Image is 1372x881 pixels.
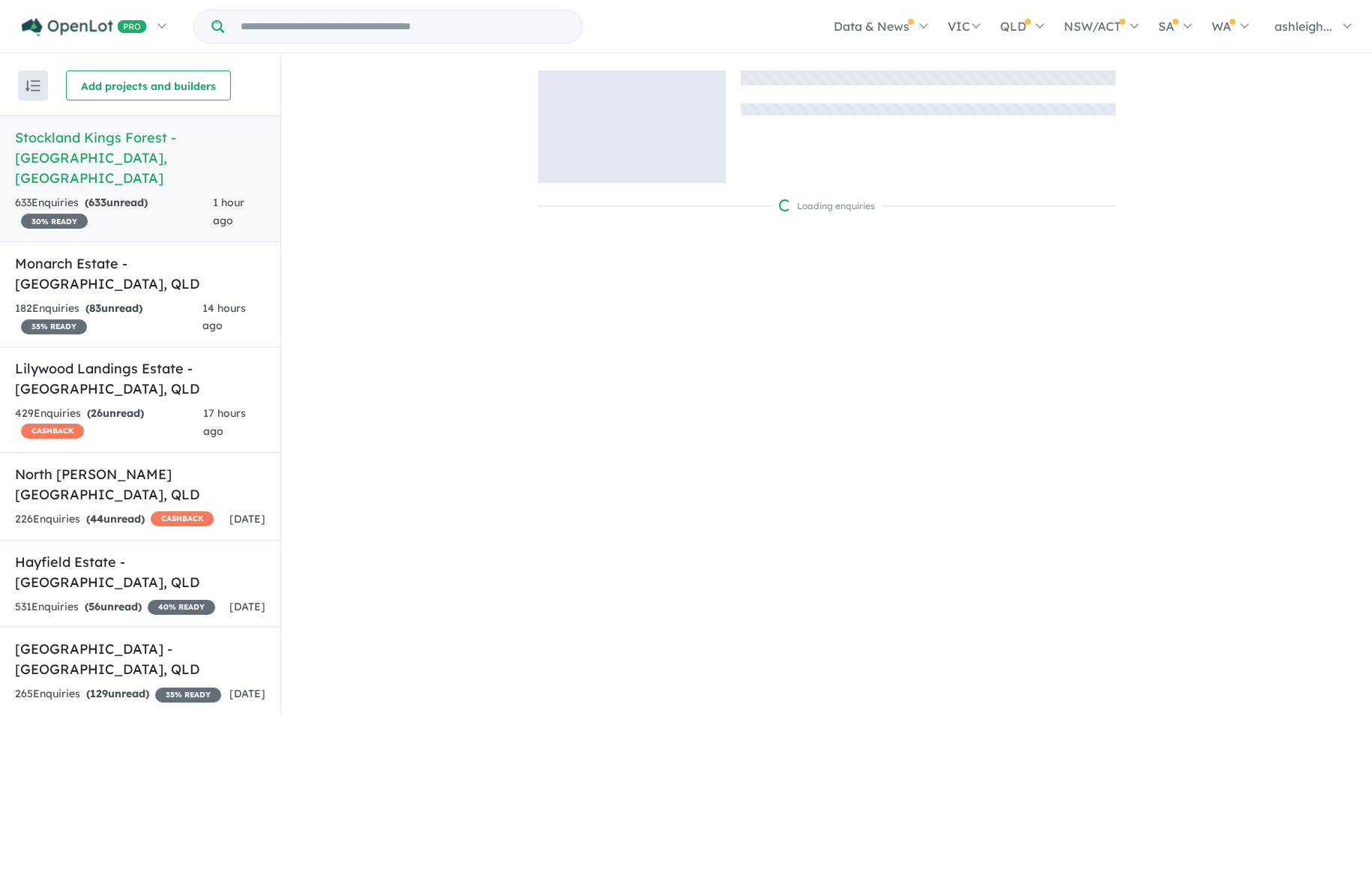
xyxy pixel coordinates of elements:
input: Try estate name, suburb, builder or developer [227,10,579,43]
span: 35 % READY [21,319,87,334]
span: 633 [88,196,106,209]
span: 17 hours ago [203,406,246,438]
strong: ( unread) [85,600,142,613]
span: 14 hours ago [202,301,246,333]
span: 30 % READY [21,214,88,229]
strong: ( unread) [85,301,142,315]
span: 56 [88,600,100,613]
h5: North [PERSON_NAME][GEOGRAPHIC_DATA] , QLD [15,464,265,505]
strong: ( unread) [86,512,145,526]
div: 182 Enquir ies [15,300,202,336]
h5: Hayfield Estate - [GEOGRAPHIC_DATA] , QLD [15,552,265,592]
h5: Lilywood Landings Estate - [GEOGRAPHIC_DATA] , QLD [15,358,265,399]
div: 633 Enquir ies [15,194,213,230]
img: sort.svg [25,80,40,91]
span: CASHBACK [21,424,84,439]
span: [DATE] [229,600,265,613]
span: 83 [89,301,101,315]
span: 40 % READY [148,600,215,615]
div: 265 Enquir ies [15,685,221,703]
span: [DATE] [229,512,265,526]
div: 226 Enquir ies [15,511,214,529]
div: Loading enquiries [779,199,875,214]
h5: [GEOGRAPHIC_DATA] - [GEOGRAPHIC_DATA] , QLD [15,639,265,679]
span: 26 [91,406,103,420]
span: [DATE] [229,687,265,700]
strong: ( unread) [85,196,148,209]
span: 1 hour ago [213,196,244,227]
span: 129 [90,687,108,700]
img: Openlot PRO Logo White [22,18,147,37]
strong: ( unread) [86,687,149,700]
div: 429 Enquir ies [15,405,203,441]
h5: Stockland Kings Forest - [GEOGRAPHIC_DATA] , [GEOGRAPHIC_DATA] [15,127,265,188]
strong: ( unread) [87,406,144,420]
span: 44 [90,512,103,526]
span: 35 % READY [155,688,221,703]
span: ashleigh... [1275,19,1332,34]
div: 531 Enquir ies [15,598,215,616]
h5: Monarch Estate - [GEOGRAPHIC_DATA] , QLD [15,253,265,294]
span: CASHBACK [151,511,214,526]
button: Add projects and builders [66,70,231,100]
